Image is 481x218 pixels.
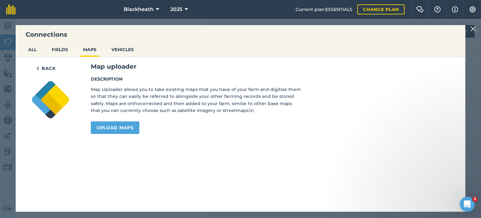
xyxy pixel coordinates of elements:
[109,44,136,56] button: VEHICLES
[188,3,200,14] button: Collapse window
[470,25,476,33] img: svg+xml;base64,PHN2ZyB4bWxucz0iaHR0cDovL3d3dy53My5vcmcvMjAwMC9zdmciIHdpZHRoPSIyMiIgaGVpZ2h0PSIzMC...
[416,6,424,13] img: Two speech bubbles overlapping with the left bubble in the forefront
[357,4,405,14] a: Change plan
[80,44,99,56] button: MAPS
[124,6,153,13] span: Blackheath
[434,6,441,13] img: A question mark icon
[91,121,139,134] a: Upload maps
[100,153,116,166] span: neutral face reaction
[16,30,465,39] h3: Connections
[116,153,132,166] span: smiley reaction
[91,76,301,82] h4: Description
[200,3,211,14] div: Close
[26,44,39,56] button: ALL
[31,80,71,120] img: Map uploader logo
[473,197,478,202] span: 5
[460,197,475,212] iframe: Intercom live chat
[296,6,352,13] span: Current plan : ESSENTIALS
[6,4,16,14] img: fieldmargin Logo
[91,86,301,114] p: Map Uploader allows you to take existing maps that you have of your farm and digitise them so tha...
[4,3,16,14] button: go back
[452,6,458,13] img: svg+xml;base64,PHN2ZyB4bWxucz0iaHR0cDovL3d3dy53My5vcmcvMjAwMC9zdmciIHdpZHRoPSIxNyIgaGVpZ2h0PSIxNy...
[119,153,128,166] span: 😃
[87,153,96,166] span: 😞
[8,147,208,154] div: Did this answer your question?
[469,6,476,13] img: A cog icon
[91,62,450,71] h3: Map uploader
[83,153,100,166] span: disappointed reaction
[31,62,61,75] button: Back
[103,153,112,166] span: 😐
[49,44,70,56] button: FIELDS
[83,173,133,178] a: Open in help center
[36,65,39,72] img: svg+xml;base64,PHN2ZyB4bWxucz0iaHR0cDovL3d3dy53My5vcmcvMjAwMC9zdmciIHdpZHRoPSI5IiBoZWlnaHQ9IjI0Ii...
[170,6,182,13] span: 2025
